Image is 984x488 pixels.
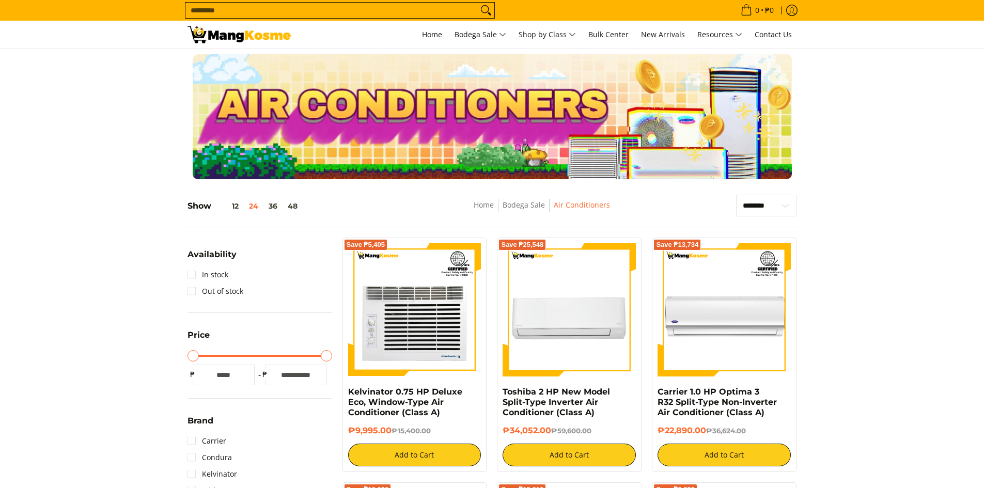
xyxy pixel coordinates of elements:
[551,427,591,435] del: ₱59,600.00
[658,243,791,376] img: Carrier 1.0 HP Optima 3 R32 Split-Type Non-Inverter Air Conditioner (Class A)
[513,21,581,49] a: Shop by Class
[398,199,685,222] nav: Breadcrumbs
[583,21,634,49] a: Bulk Center
[347,242,385,248] span: Save ₱5,405
[188,250,237,259] span: Availability
[697,28,742,41] span: Resources
[658,426,791,436] h6: ₱22,890.00
[763,7,775,14] span: ₱0
[503,426,636,436] h6: ₱34,052.00
[263,202,283,210] button: 36
[348,426,481,436] h6: ₱9,995.00
[422,29,442,39] span: Home
[636,21,690,49] a: New Arrivals
[755,29,792,39] span: Contact Us
[301,21,797,49] nav: Main Menu
[188,201,303,211] h5: Show
[692,21,747,49] a: Resources
[501,242,543,248] span: Save ₱25,548
[503,243,636,376] img: Toshiba 2 HP New Model Split-Type Inverter Air Conditioner (Class A)
[474,200,494,210] a: Home
[188,250,237,266] summary: Open
[706,427,746,435] del: ₱36,624.00
[588,29,629,39] span: Bulk Center
[188,283,243,300] a: Out of stock
[188,417,213,433] summary: Open
[503,444,636,466] button: Add to Cart
[392,427,431,435] del: ₱15,400.00
[348,444,481,466] button: Add to Cart
[417,21,447,49] a: Home
[211,202,244,210] button: 12
[188,26,291,43] img: Bodega Sale Aircon l Mang Kosme: Home Appliances Warehouse Sale
[188,449,232,466] a: Condura
[519,28,576,41] span: Shop by Class
[188,466,237,482] a: Kelvinator
[188,369,198,380] span: ₱
[554,200,610,210] a: Air Conditioners
[188,331,210,347] summary: Open
[658,444,791,466] button: Add to Cart
[244,202,263,210] button: 24
[260,369,270,380] span: ₱
[188,433,226,449] a: Carrier
[754,7,761,14] span: 0
[478,3,494,18] button: Search
[449,21,511,49] a: Bodega Sale
[656,242,698,248] span: Save ₱13,734
[348,243,481,376] img: Kelvinator 0.75 HP Deluxe Eco, Window-Type Air Conditioner (Class A)
[283,202,303,210] button: 48
[503,200,545,210] a: Bodega Sale
[348,387,462,417] a: Kelvinator 0.75 HP Deluxe Eco, Window-Type Air Conditioner (Class A)
[641,29,685,39] span: New Arrivals
[188,417,213,425] span: Brand
[188,266,228,283] a: In stock
[503,387,610,417] a: Toshiba 2 HP New Model Split-Type Inverter Air Conditioner (Class A)
[738,5,777,16] span: •
[658,387,777,417] a: Carrier 1.0 HP Optima 3 R32 Split-Type Non-Inverter Air Conditioner (Class A)
[749,21,797,49] a: Contact Us
[455,28,506,41] span: Bodega Sale
[188,331,210,339] span: Price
